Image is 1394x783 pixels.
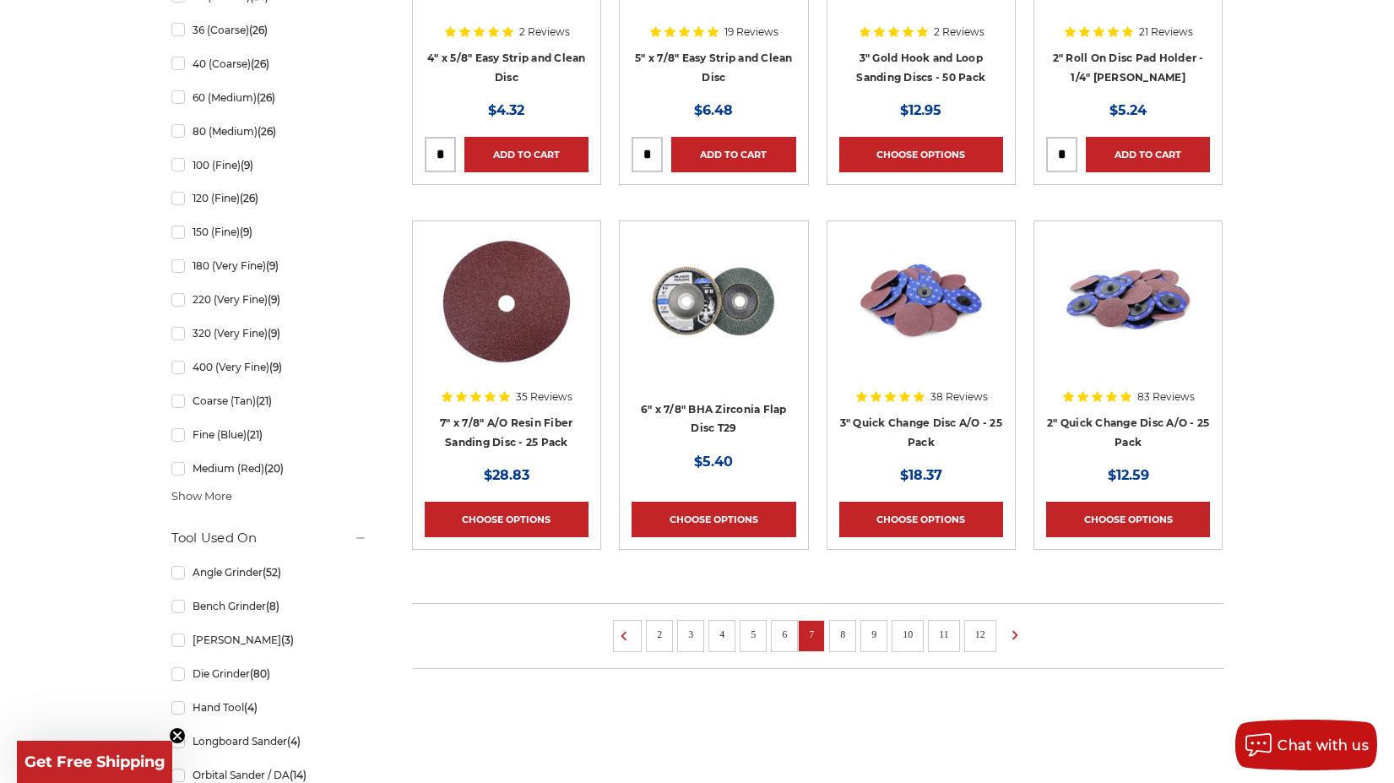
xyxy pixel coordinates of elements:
[1046,502,1210,537] a: Choose Options
[803,625,820,644] a: 7
[464,137,589,172] a: Add to Cart
[171,352,367,382] a: 400 (Very Fine)
[516,392,572,402] span: 35 Reviews
[1235,720,1377,770] button: Chat with us
[171,625,367,655] a: [PERSON_NAME]
[635,52,793,84] a: 5" x 7/8" Easy Strip and Clean Disc
[1053,52,1204,84] a: 2" Roll On Disc Pad Holder - 1/4" [PERSON_NAME]
[269,361,282,373] span: (9)
[171,726,367,756] a: Longboard Sander
[1047,416,1209,449] a: 2" Quick Change Disc A/O - 25 Pack
[840,416,1002,449] a: 3" Quick Change Disc A/O - 25 Pack
[171,150,367,180] a: 100 (Fine)
[854,233,989,368] img: 3-inch aluminum oxide quick change sanding discs for sanding and deburring
[171,386,367,416] a: Coarse (Tan)
[258,125,276,138] span: (26)
[694,102,733,118] span: $6.48
[263,566,281,579] span: (52)
[171,591,367,621] a: Bench Grinder
[856,52,985,84] a: 3" Gold Hook and Loop Sanding Discs - 50 Pack
[671,137,795,172] a: Add to Cart
[268,293,280,306] span: (9)
[839,502,1003,537] a: Choose Options
[484,467,529,483] span: $28.83
[169,727,186,744] button: Close teaser
[171,557,367,587] a: Angle Grinder
[241,159,253,171] span: (9)
[839,137,1003,172] a: Choose Options
[171,285,367,314] a: 220 (Very Fine)
[268,327,280,340] span: (9)
[745,625,762,644] a: 5
[1046,233,1210,397] a: 2 inch red aluminum oxide quick change sanding discs for metalwork
[281,633,294,646] span: (3)
[439,233,574,368] img: 7 inch aluminum oxide resin fiber disc
[682,625,699,644] a: 3
[240,192,258,204] span: (26)
[171,15,367,45] a: 36 (Coarse)
[632,233,795,397] a: Black Hawk 6 inch T29 coarse flap discs, 36 grit for efficient material removal
[651,625,668,644] a: 2
[287,735,301,748] span: (4)
[171,183,367,213] a: 120 (Fine)
[171,49,367,79] a: 40 (Coarse)
[290,769,306,781] span: (14)
[240,226,252,238] span: (9)
[865,625,882,644] a: 9
[900,102,941,118] span: $12.95
[171,488,232,505] span: Show More
[251,57,269,70] span: (26)
[256,394,272,407] span: (21)
[171,454,367,483] a: Medium (Red)
[1277,737,1369,753] span: Chat with us
[488,102,524,118] span: $4.32
[1108,467,1149,483] span: $12.59
[519,27,570,37] span: 2 Reviews
[24,753,165,771] span: Get Free Shipping
[425,502,589,537] a: Choose Options
[244,701,258,714] span: (4)
[632,502,795,537] a: Choose Options
[897,625,919,644] a: 10
[1109,102,1147,118] span: $5.24
[1086,137,1210,172] a: Add to Cart
[171,659,367,688] a: Die Grinder
[171,693,367,722] a: Hand Tool
[1137,392,1195,402] span: 83 Reviews
[713,625,730,644] a: 4
[724,27,778,37] span: 19 Reviews
[171,420,367,449] a: Fine (Blue)
[427,52,586,84] a: 4" x 5/8" Easy Strip and Clean Disc
[1139,27,1193,37] span: 21 Reviews
[171,528,367,548] h5: Tool Used On
[171,251,367,280] a: 180 (Very Fine)
[900,467,942,483] span: $18.37
[930,392,988,402] span: 38 Reviews
[171,117,367,146] a: 80 (Medium)
[641,403,787,435] a: 6" x 7/8" BHA Zirconia Flap Disc T29
[264,462,284,475] span: (20)
[425,233,589,397] a: 7 inch aluminum oxide resin fiber disc
[249,24,268,36] span: (26)
[934,27,984,37] span: 2 Reviews
[266,259,279,272] span: (9)
[171,318,367,348] a: 320 (Very Fine)
[646,233,781,368] img: Black Hawk 6 inch T29 coarse flap discs, 36 grit for efficient material removal
[1060,233,1196,368] img: 2 inch red aluminum oxide quick change sanding discs for metalwork
[171,83,367,112] a: 60 (Medium)
[247,428,263,441] span: (21)
[266,600,279,612] span: (8)
[171,217,367,247] a: 150 (Fine)
[969,625,991,644] a: 12
[933,625,955,644] a: 11
[834,625,851,644] a: 8
[776,625,793,644] a: 6
[17,741,172,783] div: Get Free ShippingClose teaser
[440,416,572,449] a: 7" x 7/8" A/O Resin Fiber Sanding Disc - 25 Pack
[250,667,270,680] span: (80)
[257,91,275,104] span: (26)
[694,454,733,470] span: $5.40
[839,233,1003,397] a: 3-inch aluminum oxide quick change sanding discs for sanding and deburring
